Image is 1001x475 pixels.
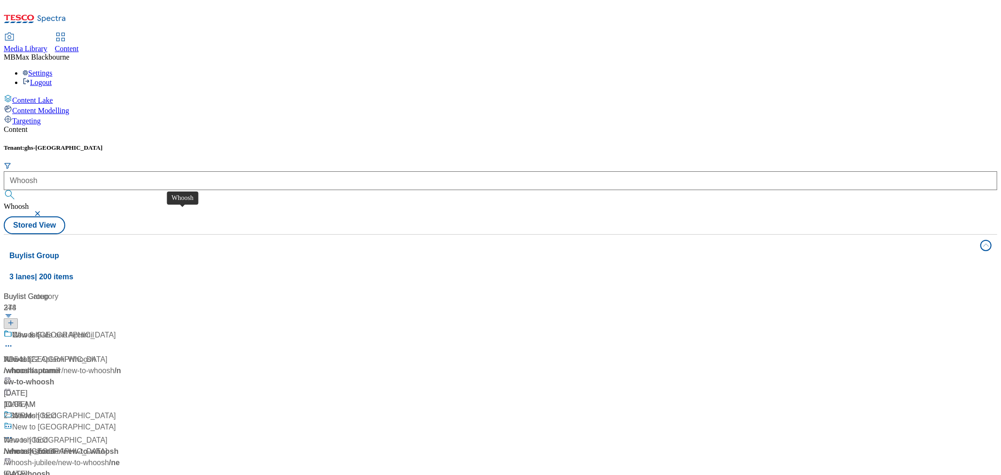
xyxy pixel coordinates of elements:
[4,399,127,410] div: [DATE]
[9,250,975,261] h4: Buylist Group
[9,273,73,281] span: 3 lanes | 200 items
[12,329,116,341] div: New to [GEOGRAPHIC_DATA]
[4,53,15,61] span: MB
[15,53,69,61] span: Max Blackbourne
[12,96,53,104] span: Content Lake
[4,45,47,53] span: Media Library
[55,45,79,53] span: Content
[4,367,121,386] span: / new-to-whoosh
[4,216,65,234] button: Stored View
[4,367,61,375] span: / whoosh-summer
[56,459,109,467] span: / new-to-whoosh
[4,144,997,152] h5: Tenant:
[4,162,11,169] svg: Search Filters
[4,459,56,467] span: / whoosh-jubilee
[4,94,997,105] a: Content Lake
[12,117,41,125] span: Targeting
[4,302,127,314] div: 374
[23,78,52,86] a: Logout
[4,235,997,287] button: Buylist Group3 lanes| 200 items
[61,367,115,375] span: / new-to-whoosh
[4,202,29,210] span: Whoosh
[4,171,997,190] input: Search
[23,69,53,77] a: Settings
[4,33,47,53] a: Media Library
[24,144,103,151] span: ghs-[GEOGRAPHIC_DATA]
[55,33,79,53] a: Content
[12,107,69,115] span: Content Modelling
[4,105,997,115] a: Content Modelling
[4,410,127,421] div: 2:36 PM
[4,446,107,457] div: New to [GEOGRAPHIC_DATA]
[12,421,116,433] div: New to [GEOGRAPHIC_DATA]
[4,115,997,125] a: Targeting
[4,354,107,365] div: New to [GEOGRAPHIC_DATA]
[4,291,127,302] div: Buylist Category
[4,125,997,134] div: Content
